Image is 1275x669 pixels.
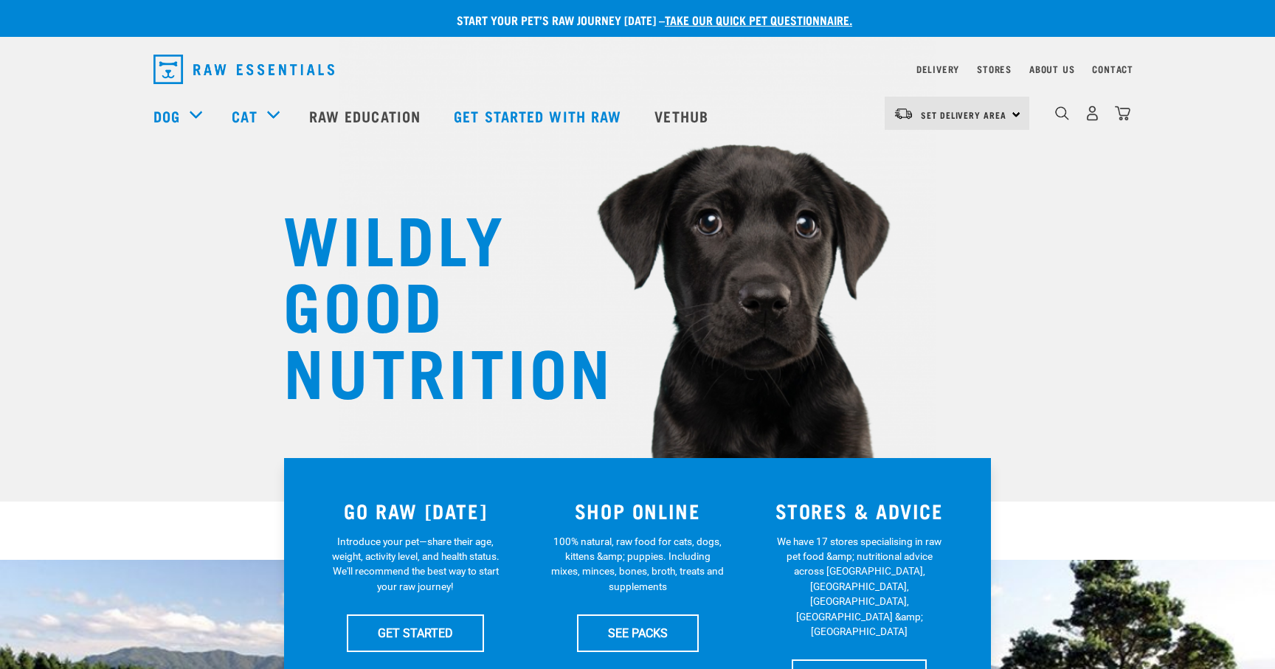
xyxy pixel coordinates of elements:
[153,105,180,127] a: Dog
[232,105,257,127] a: Cat
[329,534,502,595] p: Introduce your pet—share their age, weight, activity level, and health status. We'll recommend th...
[439,86,640,145] a: Get started with Raw
[1115,105,1130,121] img: home-icon@2x.png
[294,86,439,145] a: Raw Education
[1085,105,1100,121] img: user.png
[665,16,852,23] a: take our quick pet questionnaire.
[916,66,959,72] a: Delivery
[894,107,913,120] img: van-moving.png
[1029,66,1074,72] a: About Us
[1092,66,1133,72] a: Contact
[551,534,725,595] p: 100% natural, raw food for cats, dogs, kittens &amp; puppies. Including mixes, minces, bones, bro...
[283,203,578,402] h1: WILDLY GOOD NUTRITION
[757,499,961,522] h3: STORES & ADVICE
[536,499,740,522] h3: SHOP ONLINE
[773,534,946,639] p: We have 17 stores specialising in raw pet food &amp; nutritional advice across [GEOGRAPHIC_DATA],...
[347,614,484,651] a: GET STARTED
[142,49,1133,90] nav: dropdown navigation
[640,86,727,145] a: Vethub
[977,66,1012,72] a: Stores
[314,499,518,522] h3: GO RAW [DATE]
[577,614,699,651] a: SEE PACKS
[1055,106,1069,120] img: home-icon-1@2x.png
[153,55,334,84] img: Raw Essentials Logo
[921,112,1006,117] span: Set Delivery Area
